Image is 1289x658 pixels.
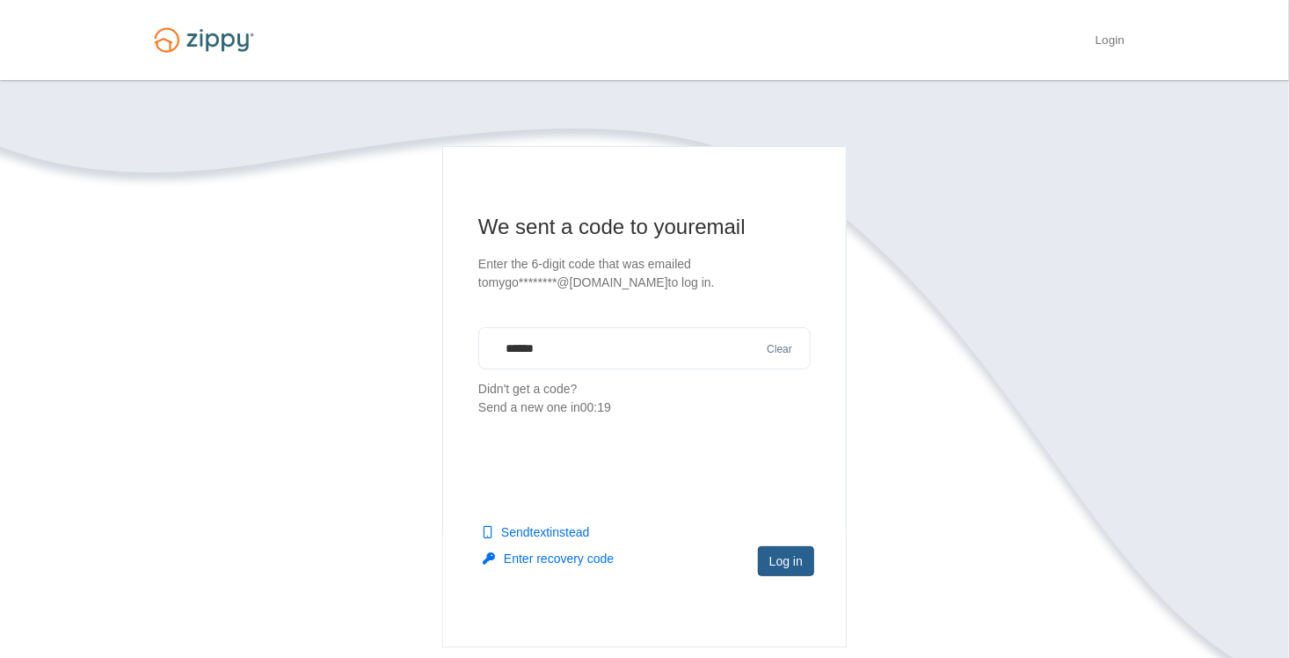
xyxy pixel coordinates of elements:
[478,255,811,292] p: Enter the 6-digit code that was emailed to mygo********@[DOMAIN_NAME] to log in.
[483,550,614,567] button: Enter recovery code
[758,546,814,576] button: Log in
[478,213,811,241] h1: We sent a code to your email
[1096,33,1125,51] a: Login
[143,19,265,61] img: Logo
[478,380,811,417] p: Didn't get a code?
[478,398,811,417] div: Send a new one in 00:19
[483,523,589,541] button: Sendtextinstead
[761,341,797,358] button: Clear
